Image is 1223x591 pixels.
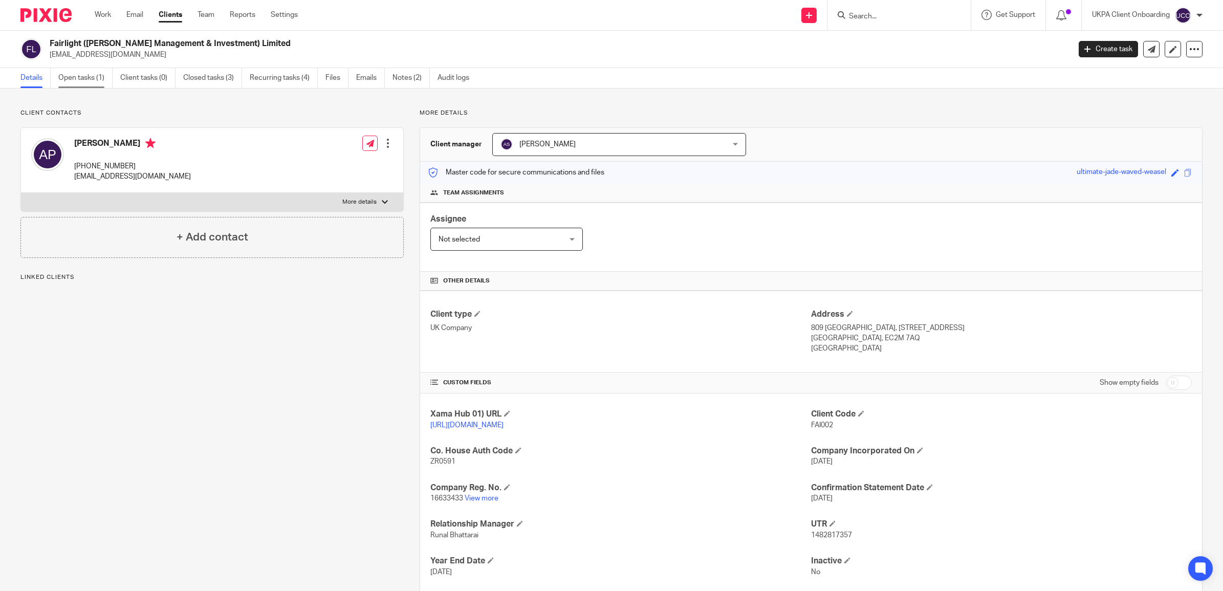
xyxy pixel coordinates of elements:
h4: + Add contact [177,229,248,245]
a: Audit logs [438,68,477,88]
h4: Relationship Manager [430,519,811,530]
h4: Client type [430,309,811,320]
h4: Company Incorporated On [811,446,1192,456]
a: Open tasks (1) [58,68,113,88]
a: Recurring tasks (4) [250,68,318,88]
span: FAI002 [811,422,833,429]
p: 809 [GEOGRAPHIC_DATA], [STREET_ADDRESS] [811,323,1192,333]
h4: Inactive [811,556,1192,566]
a: Closed tasks (3) [183,68,242,88]
img: svg%3E [20,38,42,60]
p: Master code for secure communications and files [428,167,604,178]
a: [URL][DOMAIN_NAME] [430,422,504,429]
img: svg%3E [1175,7,1191,24]
a: Emails [356,68,385,88]
a: Create task [1079,41,1138,57]
h2: Fairlight ([PERSON_NAME] Management & Investment) Limited [50,38,861,49]
img: svg%3E [31,138,64,171]
h4: Confirmation Statement Date [811,483,1192,493]
span: Runal Bhattarai [430,532,478,539]
a: Client tasks (0) [120,68,176,88]
p: [EMAIL_ADDRESS][DOMAIN_NAME] [50,50,1063,60]
h4: [PERSON_NAME] [74,138,191,151]
img: Pixie [20,8,72,22]
a: Team [198,10,214,20]
p: UK Company [430,323,811,333]
a: Work [95,10,111,20]
i: Primary [145,138,156,148]
h4: Company Reg. No. [430,483,811,493]
span: No [811,568,820,576]
h4: UTR [811,519,1192,530]
h4: Year End Date [430,556,811,566]
span: [DATE] [811,495,833,502]
a: Email [126,10,143,20]
span: [DATE] [430,568,452,576]
a: Clients [159,10,182,20]
h4: Co. House Auth Code [430,446,811,456]
p: UKPA Client Onboarding [1092,10,1170,20]
div: ultimate-jade-waved-weasel [1077,167,1166,179]
p: Client contacts [20,109,404,117]
p: [EMAIL_ADDRESS][DOMAIN_NAME] [74,171,191,182]
h4: CUSTOM FIELDS [430,379,811,387]
span: [DATE] [811,458,833,465]
span: [PERSON_NAME] [519,141,576,148]
a: Settings [271,10,298,20]
p: [PHONE_NUMBER] [74,161,191,171]
p: More details [342,198,377,206]
h3: Client manager [430,139,482,149]
span: 1482817357 [811,532,852,539]
h4: Client Code [811,409,1192,420]
span: Team assignments [443,189,504,197]
p: [GEOGRAPHIC_DATA] [811,343,1192,354]
p: Linked clients [20,273,404,281]
input: Search [848,12,940,21]
span: Other details [443,277,490,285]
span: Assignee [430,215,466,223]
span: Not selected [439,236,480,243]
p: More details [420,109,1203,117]
a: Details [20,68,51,88]
span: 16633433 [430,495,463,502]
a: Files [325,68,348,88]
a: Notes (2) [392,68,430,88]
img: svg%3E [500,138,513,150]
h4: Xama Hub 01) URL [430,409,811,420]
a: Reports [230,10,255,20]
h4: Address [811,309,1192,320]
a: View more [465,495,498,502]
span: Get Support [996,11,1035,18]
p: [GEOGRAPHIC_DATA], EC2M 7AQ [811,333,1192,343]
label: Show empty fields [1100,378,1159,388]
span: ZR0591 [430,458,455,465]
